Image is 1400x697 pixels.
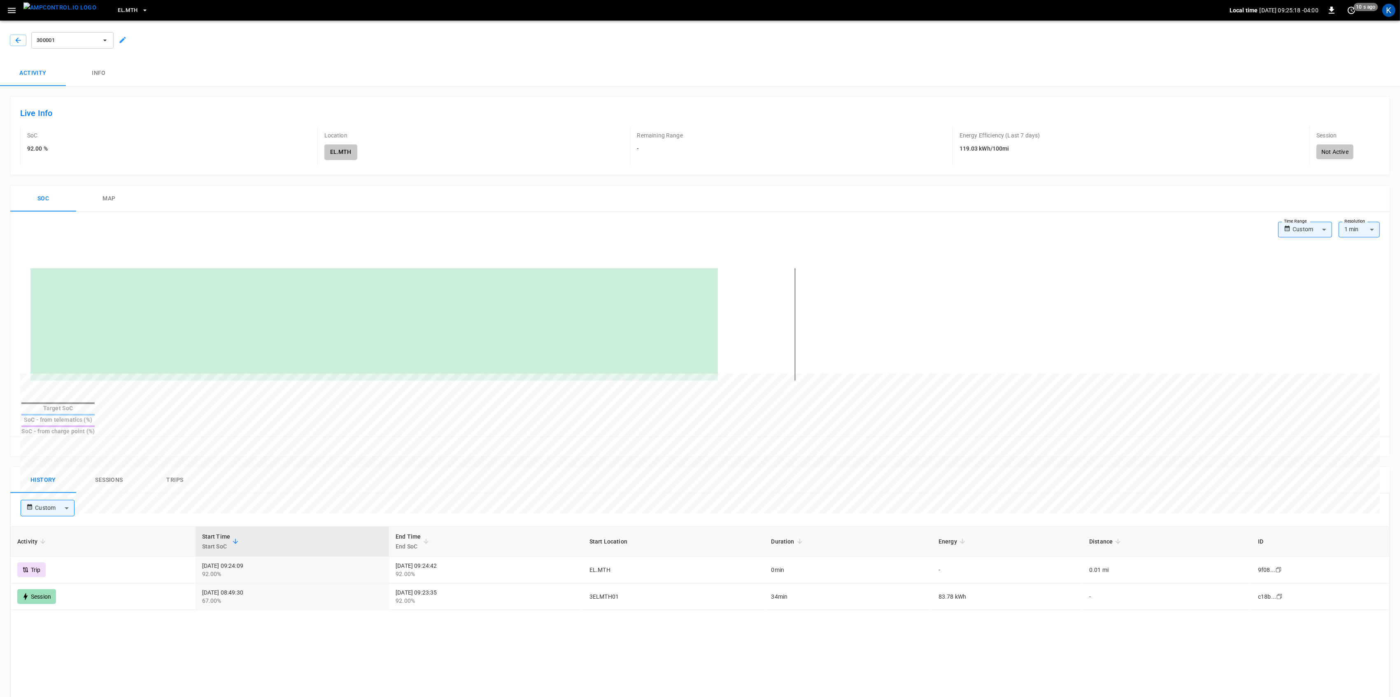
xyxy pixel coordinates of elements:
button: History [10,467,76,493]
span: Energy [939,537,968,546]
button: EL.MTH [114,2,151,19]
button: map [76,186,142,212]
h6: 92.00 % [27,144,48,153]
span: End TimeEnd SoC [396,532,431,551]
div: End Time [396,532,421,551]
button: Info [66,60,132,86]
button: 300001 [31,32,114,49]
p: SoC [27,131,37,139]
th: Start Location [583,527,765,557]
th: ID [1251,527,1389,557]
img: ampcontrol.io logo [23,2,96,13]
button: Soc [10,186,76,212]
span: Distance [1089,537,1123,546]
span: 10 s ago [1354,3,1378,11]
h6: - [637,144,683,153]
label: Time Range [1284,218,1307,225]
div: profile-icon [1382,4,1395,17]
p: Local time [1230,6,1258,14]
h6: EL.MTH [324,144,357,160]
span: Start TimeStart SoC [202,532,241,551]
button: Sessions [76,467,142,493]
p: Start SoC [202,541,231,551]
div: Trip [17,562,46,577]
p: Not Active [1321,148,1349,156]
p: Energy Efficiency (Last 7 days) [960,131,1040,139]
span: EL.MTH [118,6,137,15]
div: Custom [1293,222,1332,237]
div: 1 min [1339,222,1380,237]
label: Resolution [1344,218,1365,225]
h6: Live Info [20,107,1380,120]
div: Start Time [202,532,231,551]
p: Remaining Range [637,131,683,139]
span: Activity [17,537,48,546]
h6: 119.03 kWh/100mi [960,144,1040,153]
p: [DATE] 09:25:18 -04:00 [1260,6,1318,14]
div: Custom [35,500,74,516]
p: Location [324,131,347,139]
span: Duration [771,537,805,546]
button: set refresh interval [1345,4,1358,17]
div: Session [17,589,56,604]
p: End SoC [396,541,421,551]
button: Trips [142,467,208,493]
p: Session [1316,131,1337,139]
span: 300001 [37,36,98,45]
